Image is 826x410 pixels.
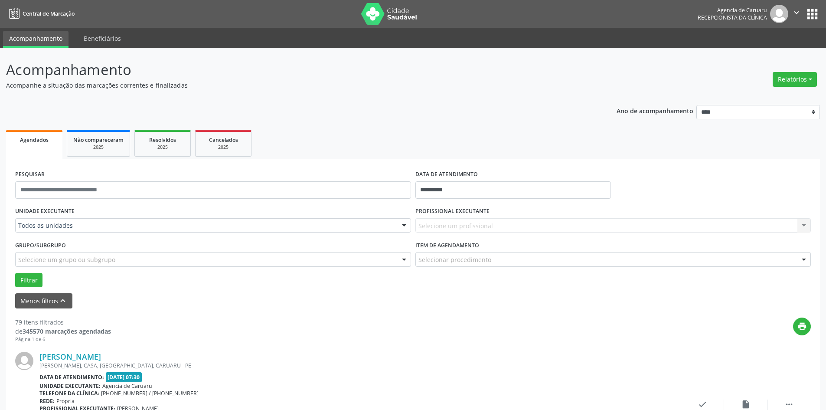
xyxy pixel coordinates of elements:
span: Agendados [20,136,49,144]
p: Acompanhe a situação das marcações correntes e finalizadas [6,81,576,90]
i: print [797,321,807,331]
button: Relatórios [773,72,817,87]
b: Unidade executante: [39,382,101,390]
label: Grupo/Subgrupo [15,239,66,252]
strong: 345570 marcações agendadas [23,327,111,335]
span: Agencia de Caruaru [102,382,152,390]
div: Página 1 de 6 [15,336,111,343]
span: [DATE] 07:30 [106,372,142,382]
label: UNIDADE EXECUTANTE [15,205,75,218]
i: insert_drive_file [741,400,751,409]
a: [PERSON_NAME] [39,352,101,361]
b: Rede: [39,397,55,405]
b: Data de atendimento: [39,374,104,381]
span: Selecionar procedimento [418,255,491,264]
div: de [15,327,111,336]
img: img [770,5,788,23]
i: check [698,400,707,409]
i: keyboard_arrow_up [58,296,68,305]
button: Menos filtroskeyboard_arrow_up [15,293,72,308]
span: Recepcionista da clínica [698,14,767,21]
button: Filtrar [15,273,42,288]
span: Própria [56,397,75,405]
label: DATA DE ATENDIMENTO [415,168,478,181]
b: Telefone da clínica: [39,390,99,397]
div: 79 itens filtrados [15,318,111,327]
button:  [788,5,805,23]
div: 2025 [202,144,245,151]
span: [PHONE_NUMBER] / [PHONE_NUMBER] [101,390,199,397]
div: Agencia de Caruaru [698,7,767,14]
a: Acompanhamento [3,31,69,48]
img: img [15,352,33,370]
label: PROFISSIONAL EXECUTANTE [415,205,490,218]
span: Central de Marcação [23,10,75,17]
span: Não compareceram [73,136,124,144]
div: 2025 [73,144,124,151]
i:  [792,8,801,17]
div: 2025 [141,144,184,151]
span: Resolvidos [149,136,176,144]
a: Beneficiários [78,31,127,46]
p: Acompanhamento [6,59,576,81]
button: print [793,318,811,335]
span: Selecione um grupo ou subgrupo [18,255,115,264]
div: [PERSON_NAME], CASA, [GEOGRAPHIC_DATA], CARUARU - PE [39,362,681,369]
button: apps [805,7,820,22]
a: Central de Marcação [6,7,75,21]
i:  [784,400,794,409]
label: PESQUISAR [15,168,45,181]
span: Cancelados [209,136,238,144]
label: Item de agendamento [415,239,479,252]
span: Todos as unidades [18,221,393,230]
p: Ano de acompanhamento [617,105,693,116]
